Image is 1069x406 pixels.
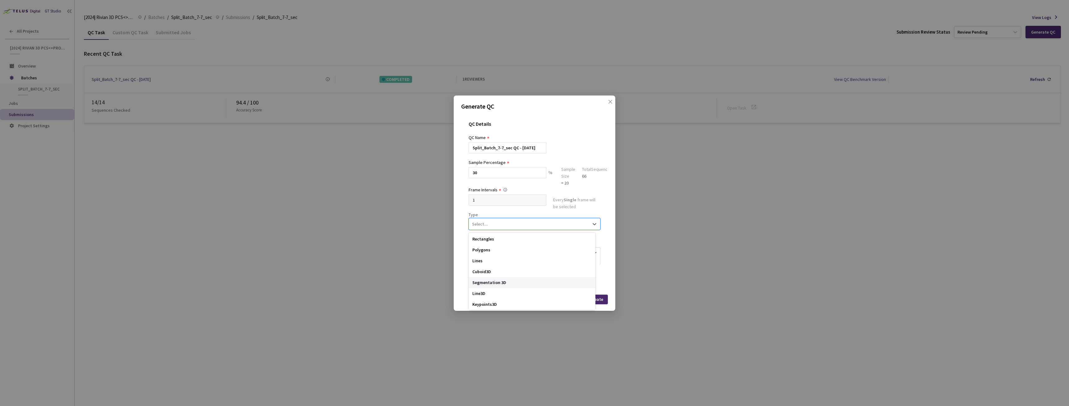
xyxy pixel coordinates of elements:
[469,277,595,288] div: Segmentation 3D
[469,288,595,299] div: Line3D
[561,180,575,186] div: = 20
[602,99,612,109] button: Close
[461,102,608,111] p: Generate QC
[469,299,595,310] div: Keypoints3D
[469,211,600,218] div: Type
[582,166,612,173] div: Total Sequences
[469,121,600,134] div: QC Details
[472,221,488,227] div: Select...
[608,99,613,117] span: close
[469,194,546,206] input: Enter frame interval
[469,245,595,255] div: Polygons
[469,134,486,141] div: QC Name
[469,266,595,277] div: Cuboid3D
[469,234,595,245] div: Rectangles
[564,197,576,203] strong: Single
[561,166,575,180] div: Sample Size
[582,173,612,180] div: 66
[553,196,600,211] div: Every frame will be selected
[469,186,498,193] div: Frame Intervals
[469,167,546,178] input: e.g. 10
[469,159,506,166] div: Sample Percentage
[546,167,554,186] div: %
[469,255,595,266] div: Lines
[590,297,603,302] div: Create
